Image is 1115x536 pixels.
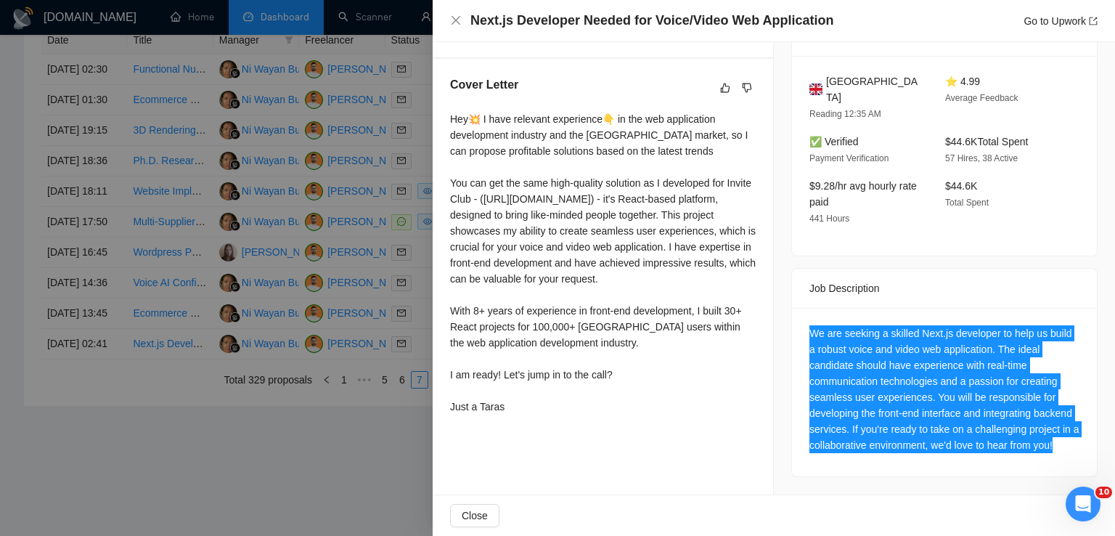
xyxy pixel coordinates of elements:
[945,198,989,208] span: Total Spent
[462,508,488,524] span: Close
[809,136,859,147] span: ✅ Verified
[809,180,917,208] span: $9.28/hr avg hourly rate paid
[945,93,1018,103] span: Average Feedback
[809,214,849,224] span: 441 Hours
[809,81,822,97] img: 🇬🇧
[945,76,980,87] span: ⭐ 4.99
[1095,487,1112,498] span: 10
[809,153,889,163] span: Payment Verification
[945,153,1018,163] span: 57 Hires, 38 Active
[1089,17,1098,25] span: export
[450,15,462,27] button: Close
[450,111,756,415] div: Hey💥 I have relevant experience👇 in the web application development industry and the [GEOGRAPHIC_...
[716,79,734,97] button: like
[1066,487,1100,521] iframe: Intercom live chat
[470,12,833,30] h4: Next.js Developer Needed for Voice/Video Web Application
[720,82,730,94] span: like
[742,82,752,94] span: dislike
[450,15,462,26] span: close
[945,136,1028,147] span: $44.6K Total Spent
[450,504,499,527] button: Close
[1024,15,1098,27] a: Go to Upworkexport
[826,73,922,105] span: [GEOGRAPHIC_DATA]
[809,109,881,119] span: Reading 12:35 AM
[809,325,1079,453] div: We are seeking a skilled Next.js developer to help us build a robust voice and video web applicat...
[738,79,756,97] button: dislike
[450,76,518,94] h5: Cover Letter
[945,180,977,192] span: $44.6K
[809,269,1079,308] div: Job Description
